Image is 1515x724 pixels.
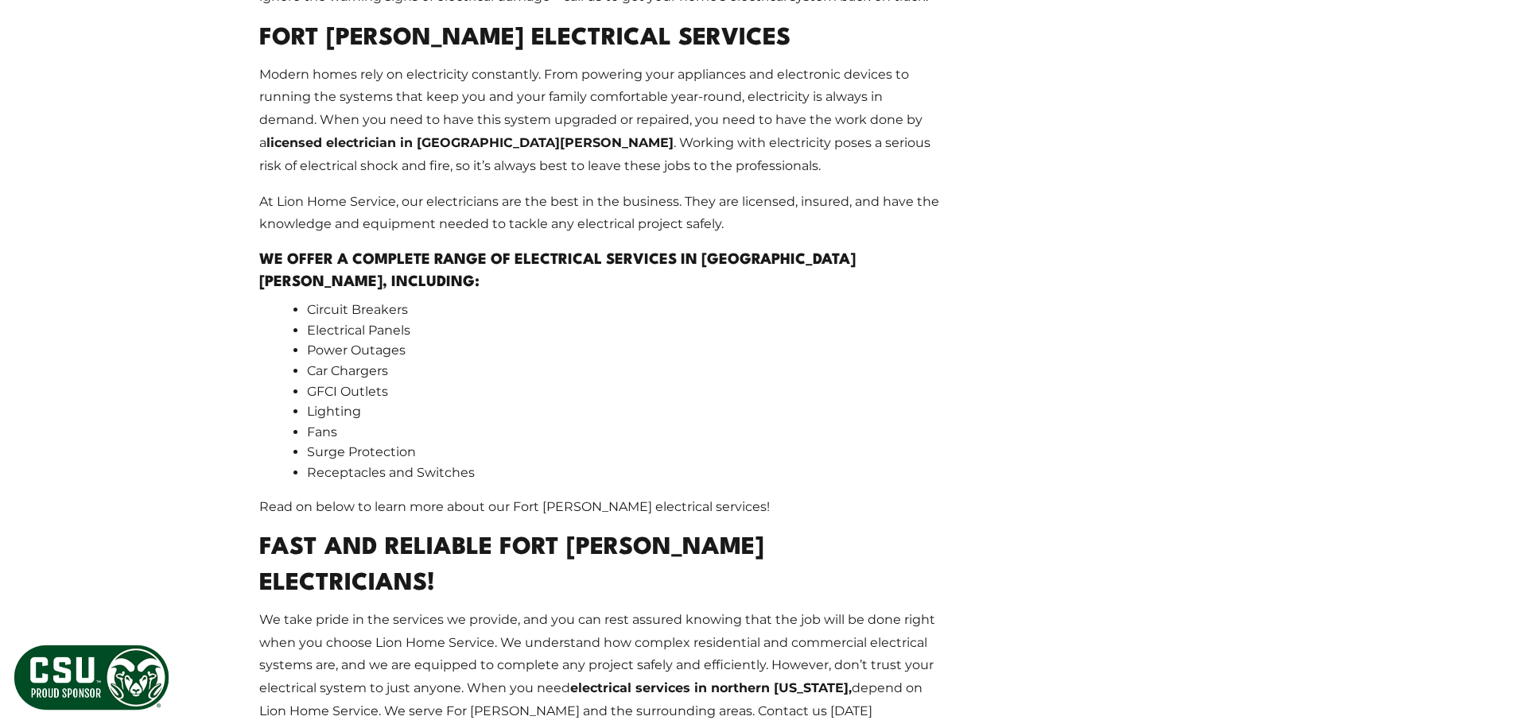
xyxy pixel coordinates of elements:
li: Lighting [307,401,942,422]
h2: Fort [PERSON_NAME] Electrical Services [259,21,942,57]
li: GFCI Outlets [307,381,942,402]
strong: licensed electrician in [GEOGRAPHIC_DATA][PERSON_NAME] [266,135,674,150]
li: Fans [307,422,942,443]
li: Surge Protection [307,442,942,463]
li: Car Chargers [307,361,942,381]
p: Read on below to learn more about our Fort [PERSON_NAME] electrical services! [259,496,942,519]
li: Circuit Breakers [307,300,942,320]
img: CSU Sponsor Badge [12,643,171,712]
p: At Lion Home Service, our electricians are the best in the business. They are licensed, insured, ... [259,191,942,237]
li: Power Outages [307,340,942,361]
h4: We offer a complete range of electrical services in [GEOGRAPHIC_DATA][PERSON_NAME], including: [259,249,942,293]
strong: electrical services in northern [US_STATE], [570,680,852,695]
p: Modern homes rely on electricity constantly. From powering your appliances and electronic devices... [259,64,942,178]
h2: Fast And Reliable Fort [PERSON_NAME] Electricians! [259,531,942,602]
li: Electrical Panels [307,320,942,341]
li: Receptacles and Switches [307,463,942,483]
